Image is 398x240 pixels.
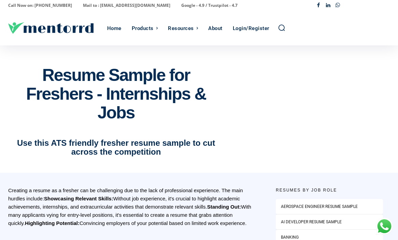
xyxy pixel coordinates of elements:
[8,139,224,157] div: Use this ATS friendly fresher resume sample to cut across the competition
[165,11,201,45] a: Resources
[208,11,223,45] div: About
[313,1,323,11] a: Facebook
[44,196,113,201] strong: Showcasing Relevant Skills:
[128,11,161,45] a: Products
[281,235,299,240] a: Banking
[83,1,170,10] p: Mail to : [EMAIL_ADDRESS][DOMAIN_NAME]
[333,1,343,11] a: Whatsapp
[8,66,224,122] div: Resume Sample for Freshers - Internships & Jobs
[168,11,194,45] div: Resources
[229,11,273,45] a: Login/Register
[25,220,80,226] strong: Highlighting Potential:
[207,204,241,210] strong: Standing Out:
[132,11,154,45] div: Products
[107,11,122,45] div: Home
[104,11,125,45] a: Home
[323,1,333,11] a: Linkedin
[281,220,342,225] a: AI Developer Resume Sample
[8,22,104,34] a: Logo
[8,186,253,227] div: Creating a resume as a fresher can be challenging due to the lack of professional experience. The...
[8,1,72,10] p: Call Now on: [PHONE_NUMBER]
[205,11,226,45] a: About
[281,204,358,209] a: Aerospace Engineer Resume Sample
[278,24,285,31] a: Search
[233,11,269,45] div: Login/Register
[181,1,238,10] p: Google - 4.9 / Trustpilot - 4.7
[376,218,393,235] div: Chat with Us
